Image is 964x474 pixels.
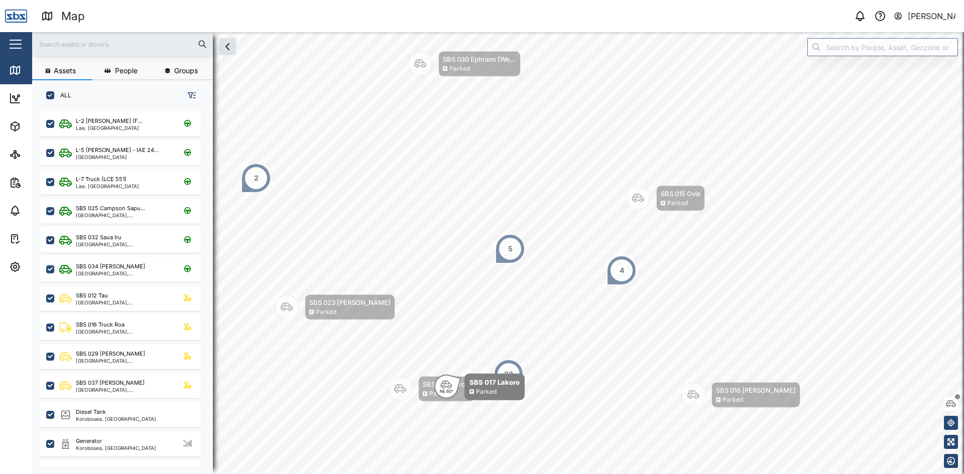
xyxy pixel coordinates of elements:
div: SBS 015 Ovia [661,189,700,199]
input: Search assets or drivers [38,37,207,52]
div: Map marker [408,51,521,77]
div: SBS 037 [PERSON_NAME] [76,379,145,387]
div: L-2 [PERSON_NAME] (F... [76,117,143,125]
div: SBS 012 Tau [76,291,108,300]
button: [PERSON_NAME] [893,9,956,23]
div: [GEOGRAPHIC_DATA], [GEOGRAPHIC_DATA] [76,329,172,334]
img: Main Logo [5,5,27,27]
div: SBS 025 Campson Sapu... [76,204,145,213]
div: Lae, [GEOGRAPHIC_DATA] [76,184,139,189]
div: Reports [26,177,60,188]
div: Parked [429,389,450,399]
div: [GEOGRAPHIC_DATA], [GEOGRAPHIC_DATA] [76,271,172,276]
div: SBS 029 [PERSON_NAME] [76,350,145,358]
div: [PERSON_NAME] [908,10,956,23]
div: Map marker [607,255,637,285]
div: Sites [26,149,50,160]
div: Parked [722,395,743,405]
div: Map marker [626,186,705,211]
label: ALL [54,91,71,99]
div: L-5 [PERSON_NAME] - IAE 24... [76,146,159,154]
input: Search by People, Asset, Geozone or Place [807,38,958,56]
div: Settings [26,261,62,272]
div: Parked [316,307,336,317]
div: [GEOGRAPHIC_DATA], [GEOGRAPHIC_DATA] [76,358,172,363]
div: 5 [508,243,513,254]
div: Korobosea, [GEOGRAPHIC_DATA] [76,445,156,450]
div: [GEOGRAPHIC_DATA], [GEOGRAPHIC_DATA] [76,300,172,305]
div: [GEOGRAPHIC_DATA], [GEOGRAPHIC_DATA] [76,213,172,218]
div: Parked [449,64,470,74]
div: Parked [667,199,688,208]
div: Diesel Tank [76,408,106,416]
div: Map marker [388,376,475,402]
div: SBS 034 [PERSON_NAME] [76,262,145,271]
div: Map marker [241,163,271,193]
div: Alarms [26,205,57,216]
span: People [115,67,138,74]
div: SBS 008 Borosi [423,379,470,389]
span: Assets [54,67,76,74]
div: [GEOGRAPHIC_DATA], [GEOGRAPHIC_DATA] [76,387,172,392]
div: Generator [76,437,102,445]
div: SBS 016 Truck Roa [76,321,125,329]
div: [GEOGRAPHIC_DATA], [GEOGRAPHIC_DATA] [76,242,172,247]
div: Parked [476,387,497,397]
div: L-7 Truck (LCE 551) [76,175,127,184]
div: SBS 017 Lakoro [469,377,520,387]
div: Korobosea, [GEOGRAPHIC_DATA] [76,416,156,421]
div: SBS 018 [PERSON_NAME] [716,385,796,395]
div: Map marker [275,294,395,320]
div: Lae, [GEOGRAPHIC_DATA] [76,125,143,130]
div: Map marker [495,234,525,264]
span: Groups [174,67,198,74]
div: [GEOGRAPHIC_DATA] [76,154,159,160]
div: 2 [254,173,259,184]
div: SBS 023 [PERSON_NAME] [309,297,391,307]
div: Map [26,65,49,76]
div: Map marker [494,359,524,389]
div: NE 60° [440,389,453,393]
div: 4 [620,265,624,276]
div: Map marker [681,382,800,408]
canvas: Map [32,32,964,474]
div: Map marker [434,374,525,400]
div: Dashboard [26,93,71,104]
div: 23 [504,369,513,380]
div: Map [61,8,85,25]
div: SBS 030 Ephraim (We... [443,54,516,64]
div: grid [40,107,212,466]
div: Assets [26,121,57,132]
div: SBS 032 Saua Iru [76,233,122,242]
div: Tasks [26,233,54,244]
